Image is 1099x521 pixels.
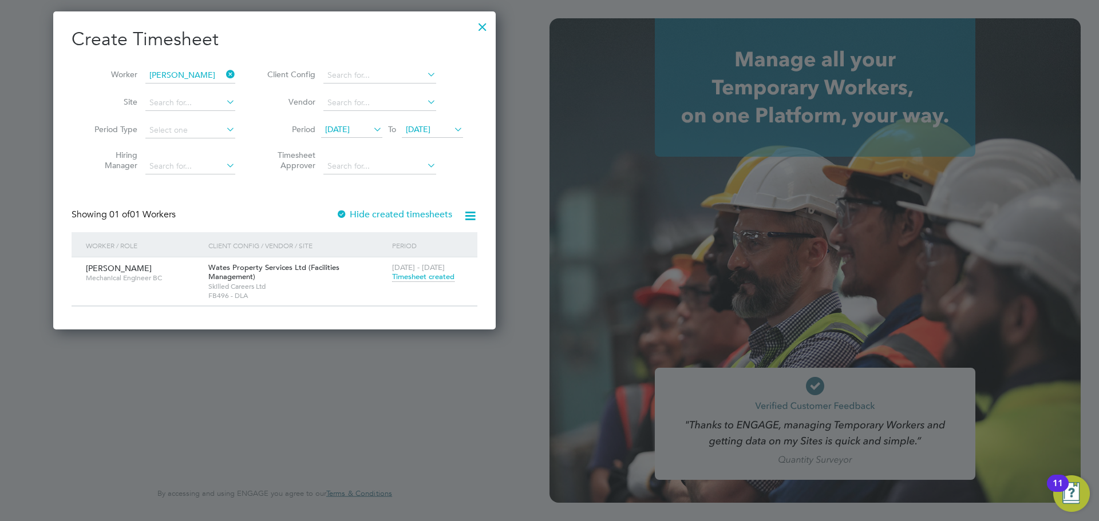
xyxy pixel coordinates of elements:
span: Skilled Careers Ltd [208,282,386,291]
label: Hide created timesheets [336,209,452,220]
span: 01 of [109,209,130,220]
button: Open Resource Center, 11 new notifications [1053,475,1090,512]
input: Search for... [323,95,436,111]
div: 11 [1053,483,1063,498]
span: Timesheet created [392,272,454,282]
label: Hiring Manager [86,150,137,170]
div: Showing [72,209,178,221]
label: Site [86,97,137,107]
h2: Create Timesheet [72,27,477,51]
input: Search for... [323,67,436,83]
span: 01 Workers [109,209,176,220]
span: [DATE] - [DATE] [392,263,445,272]
div: Client Config / Vendor / Site [205,232,389,258]
input: Search for... [145,95,235,111]
span: [DATE] [325,124,350,134]
input: Search for... [145,158,235,174]
div: Period [389,232,466,258]
label: Worker [86,69,137,79]
span: Wates Property Services Ltd (Facilities Management) [208,263,339,282]
span: Mechanical Engineer BC [86,273,200,283]
label: Period Type [86,124,137,134]
span: To [385,122,400,137]
label: Vendor [264,97,315,107]
span: [PERSON_NAME] [86,263,152,273]
label: Timesheet Approver [264,150,315,170]
input: Search for... [145,67,235,83]
input: Search for... [323,158,436,174]
input: Select one [145,122,235,138]
label: Client Config [264,69,315,79]
div: Worker / Role [83,232,205,258]
span: FB496 - DLA [208,291,386,300]
label: Period [264,124,315,134]
span: [DATE] [406,124,430,134]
